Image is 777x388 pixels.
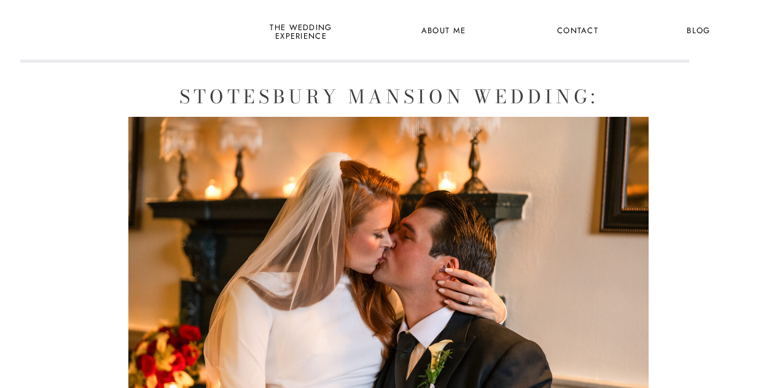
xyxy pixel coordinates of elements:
[268,23,335,39] a: the wedding experience
[676,23,722,39] a: Blog
[144,80,633,102] h1: Stotesbury Mansion Wedding: Philadelphia Weddings| [PERSON_NAME] and [PERSON_NAME]
[414,23,474,39] a: About Me
[555,23,601,39] a: Contact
